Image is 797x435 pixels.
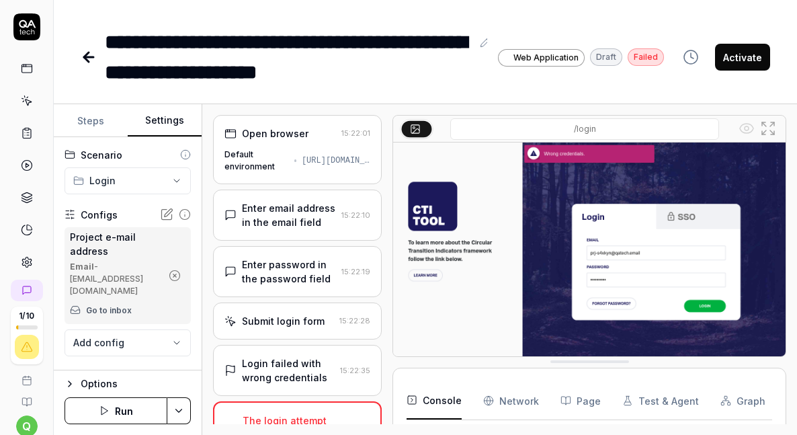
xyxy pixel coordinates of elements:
div: Open browser [242,126,308,141]
button: Page [560,382,601,420]
a: Web Application [498,48,585,67]
div: Project e-mail address [70,230,161,258]
button: Go to inbox [70,300,132,321]
div: Submit login form [242,314,325,328]
time: 15:22:35 [340,366,370,375]
button: Show all interative elements [736,118,757,139]
button: Open in full screen [757,118,779,139]
div: Enter email address in the email field [242,201,336,229]
div: Login failed with wrong credentials [242,356,335,385]
div: Options [81,376,191,392]
time: 15:22:10 [341,210,370,220]
div: [URL][DOMAIN_NAME] [302,155,370,167]
button: Console [407,382,462,420]
button: Run [65,397,167,424]
a: Book a call with us [5,364,48,386]
span: 1 / 10 [19,312,34,320]
button: Test & Agent [622,382,699,420]
div: - [EMAIL_ADDRESS][DOMAIN_NAME] [70,261,161,297]
img: Screenshot [393,143,786,388]
button: Graph [720,382,765,420]
a: Go to inbox [86,305,132,317]
time: 15:22:19 [341,267,370,276]
div: Default environment [224,149,289,173]
button: Activate [715,44,770,71]
div: Scenario [81,148,122,162]
button: Steps [54,105,128,137]
button: View version history [675,44,707,71]
time: 15:22:28 [339,316,370,325]
b: Email [70,262,94,272]
a: Documentation [5,386,48,407]
div: Configs [81,208,118,222]
a: New conversation [11,280,43,301]
button: Network [483,382,539,420]
button: Settings [128,105,202,137]
time: 15:22:01 [341,128,370,138]
button: Options [65,376,191,392]
span: Web Application [513,52,579,64]
div: Draft [590,48,622,66]
span: Login [89,173,116,188]
button: Login [65,167,191,194]
div: Enter password in the password field [242,258,336,286]
div: Failed [628,48,664,66]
